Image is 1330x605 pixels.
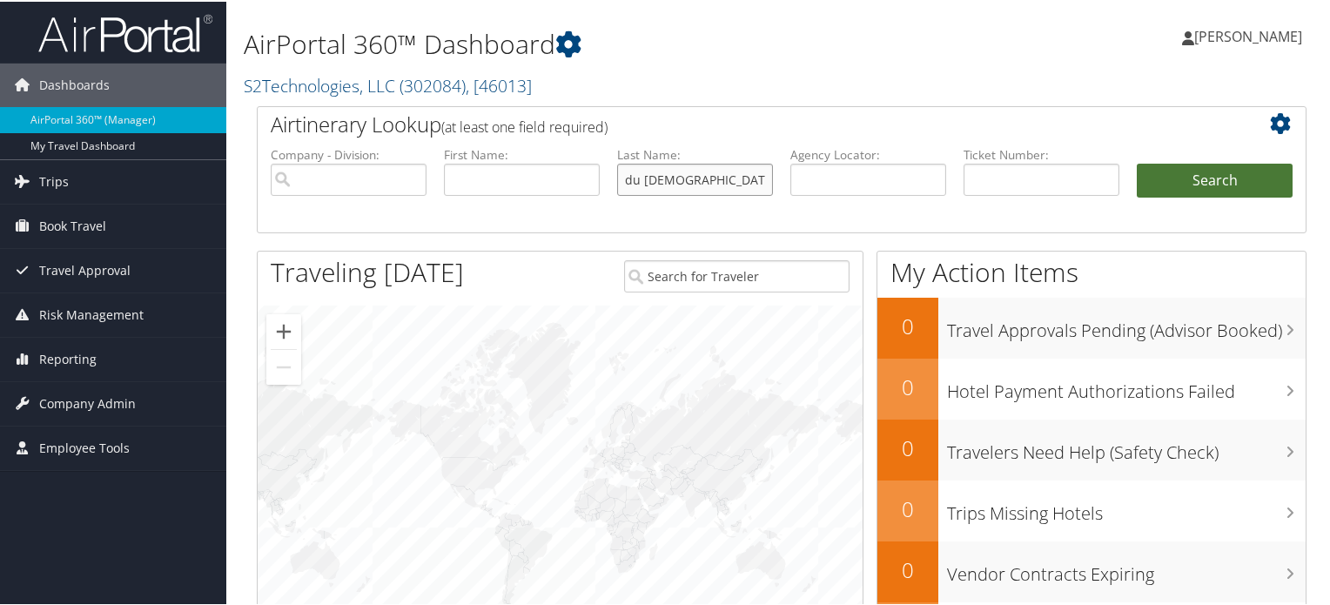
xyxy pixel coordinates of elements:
[877,432,938,461] h2: 0
[271,108,1206,138] h2: Airtinerary Lookup
[39,336,97,380] span: Reporting
[877,310,938,339] h2: 0
[266,313,301,347] button: Zoom in
[39,425,130,468] span: Employee Tools
[39,380,136,424] span: Company Admin
[877,357,1306,418] a: 0Hotel Payment Authorizations Failed
[271,252,464,289] h1: Traveling [DATE]
[39,203,106,246] span: Book Travel
[444,145,600,162] label: First Name:
[877,252,1306,289] h1: My Action Items
[877,296,1306,357] a: 0Travel Approvals Pending (Advisor Booked)
[39,62,110,105] span: Dashboards
[877,540,1306,601] a: 0Vendor Contracts Expiring
[244,72,532,96] a: S2Technologies, LLC
[244,24,961,61] h1: AirPortal 360™ Dashboard
[877,418,1306,479] a: 0Travelers Need Help (Safety Check)
[947,369,1306,402] h3: Hotel Payment Authorizations Failed
[266,348,301,383] button: Zoom out
[877,479,1306,540] a: 0Trips Missing Hotels
[1137,162,1293,197] button: Search
[877,554,938,583] h2: 0
[877,371,938,400] h2: 0
[624,259,850,291] input: Search for Traveler
[38,11,212,52] img: airportal-logo.png
[441,116,608,135] span: (at least one field required)
[964,145,1119,162] label: Ticket Number:
[39,292,144,335] span: Risk Management
[1194,25,1302,44] span: [PERSON_NAME]
[947,552,1306,585] h3: Vendor Contracts Expiring
[877,493,938,522] h2: 0
[466,72,532,96] span: , [ 46013 ]
[400,72,466,96] span: ( 302084 )
[1182,9,1320,61] a: [PERSON_NAME]
[39,247,131,291] span: Travel Approval
[617,145,773,162] label: Last Name:
[947,430,1306,463] h3: Travelers Need Help (Safety Check)
[790,145,946,162] label: Agency Locator:
[39,158,69,202] span: Trips
[947,491,1306,524] h3: Trips Missing Hotels
[271,145,427,162] label: Company - Division:
[947,308,1306,341] h3: Travel Approvals Pending (Advisor Booked)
